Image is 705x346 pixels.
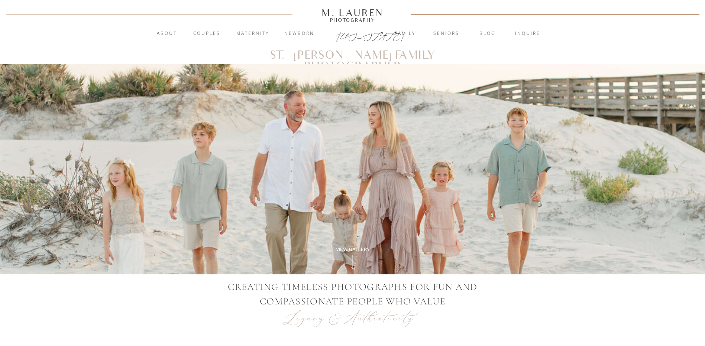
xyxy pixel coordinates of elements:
h1: St. [PERSON_NAME] Family Photographer [237,50,468,61]
a: Couples [187,30,227,37]
a: View Gallery [328,246,378,253]
a: Photography [318,18,387,22]
a: Maternity [233,30,273,37]
p: CREATING TIMELESS PHOTOGRAPHS FOR FUN AND COMPASSIONATE PEOPLE WHO VALUE [226,280,480,309]
a: Newborn [279,30,320,37]
a: About [153,30,181,37]
a: Seniors [426,30,466,37]
a: [US_STATE] [336,30,370,39]
a: M. Lauren [300,9,406,17]
a: inquire [508,30,548,37]
a: Family [385,30,425,37]
p: Legacy & Authenticity [285,309,421,327]
a: blog [468,30,508,37]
